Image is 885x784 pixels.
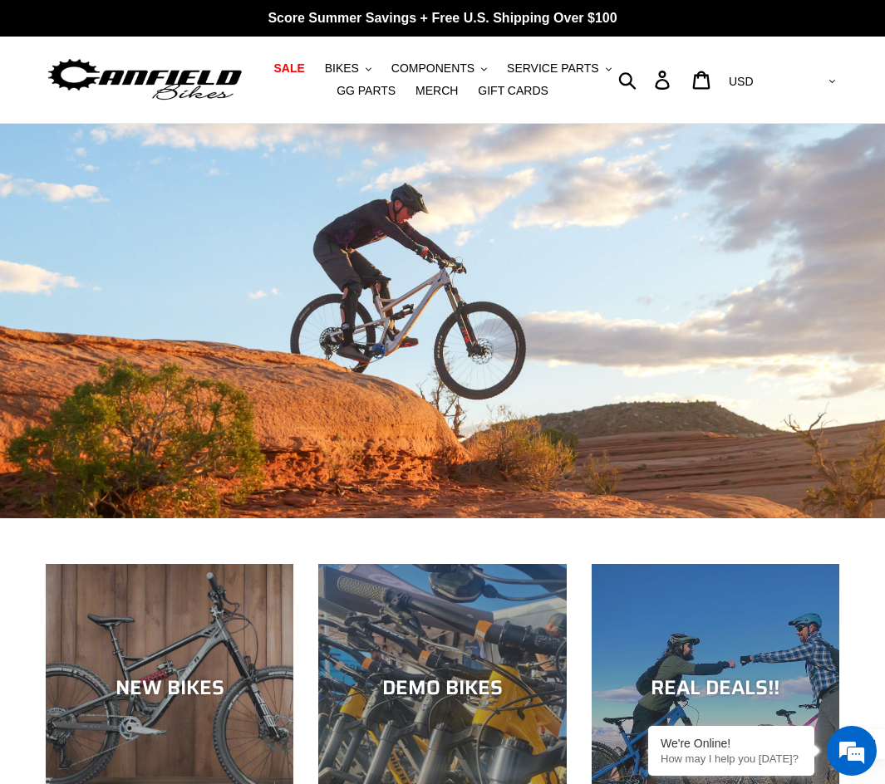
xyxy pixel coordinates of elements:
[592,676,839,700] div: REAL DEALS!!
[661,752,802,765] p: How may I help you today?
[478,84,548,98] span: GIFT CARDS
[499,57,619,80] button: SERVICE PARTS
[507,61,598,76] span: SERVICE PARTS
[383,57,495,80] button: COMPONENTS
[328,80,404,102] a: GG PARTS
[273,61,304,76] span: SALE
[317,57,380,80] button: BIKES
[318,676,566,700] div: DEMO BIKES
[661,737,802,750] div: We're Online!
[265,57,312,80] a: SALE
[46,55,244,105] img: Canfield Bikes
[325,61,359,76] span: BIKES
[337,84,396,98] span: GG PARTS
[415,84,458,98] span: MERCH
[470,80,557,102] a: GIFT CARDS
[46,676,293,700] div: NEW BIKES
[407,80,466,102] a: MERCH
[391,61,474,76] span: COMPONENTS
